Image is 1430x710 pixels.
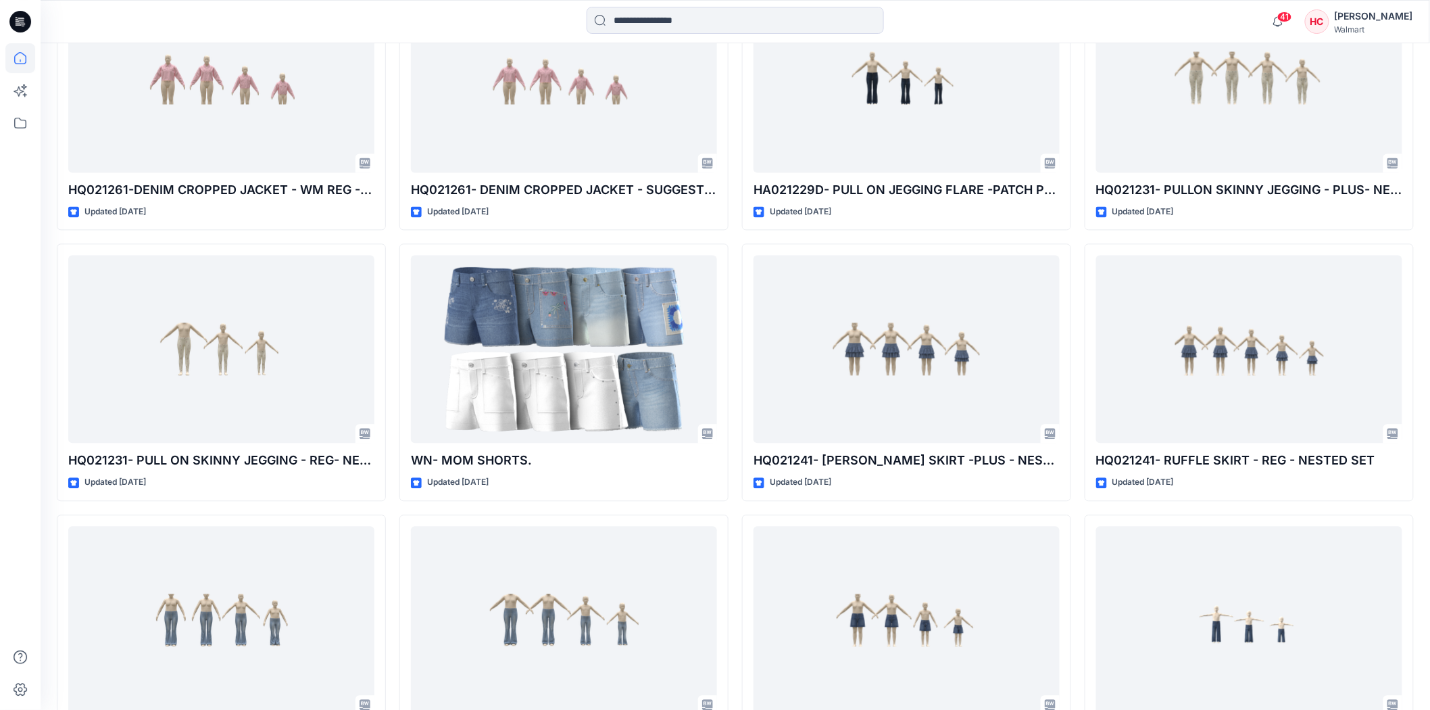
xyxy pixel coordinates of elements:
p: HA021229D- PULL ON JEGGING FLARE -PATCH PKT REG - NESTED [754,181,1060,200]
p: Updated [DATE] [427,476,489,490]
a: HQ021231- PULL ON SKINNY JEGGING - REG- NESTED. [68,256,374,444]
p: Updated [DATE] [427,206,489,220]
p: Updated [DATE] [1112,206,1174,220]
p: Updated [DATE] [770,206,831,220]
div: HC [1305,9,1329,34]
p: HQ021261- DENIM CROPPED JACKET - SUGGESTION REG - NESTED [411,181,717,200]
a: HQ021241- RIFFLE SKIRT -PLUS - NESTED SET [754,256,1060,444]
p: Updated [DATE] [84,476,146,490]
p: Updated [DATE] [770,476,831,490]
a: HQ021241- RUFFLE SKIRT - REG - NESTED SET [1096,256,1402,444]
p: HQ021241- [PERSON_NAME] SKIRT -PLUS - NESTED SET [754,452,1060,471]
p: HQ021261-DENIM CROPPED JACKET - WM REG - NESTED [68,181,374,200]
span: 41 [1277,11,1292,22]
div: [PERSON_NAME] [1335,8,1413,24]
div: Walmart [1335,24,1413,34]
p: Updated [DATE] [84,206,146,220]
p: HQ021241- RUFFLE SKIRT - REG - NESTED SET [1096,452,1402,471]
p: Updated [DATE] [1112,476,1174,490]
p: WN- MOM SHORTS. [411,452,717,471]
p: HQ021231- PULLON SKINNY JEGGING - PLUS- NESTED [1096,181,1402,200]
p: HQ021231- PULL ON SKINNY JEGGING - REG- NESTED. [68,452,374,471]
a: WN- MOM SHORTS. [411,256,717,444]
